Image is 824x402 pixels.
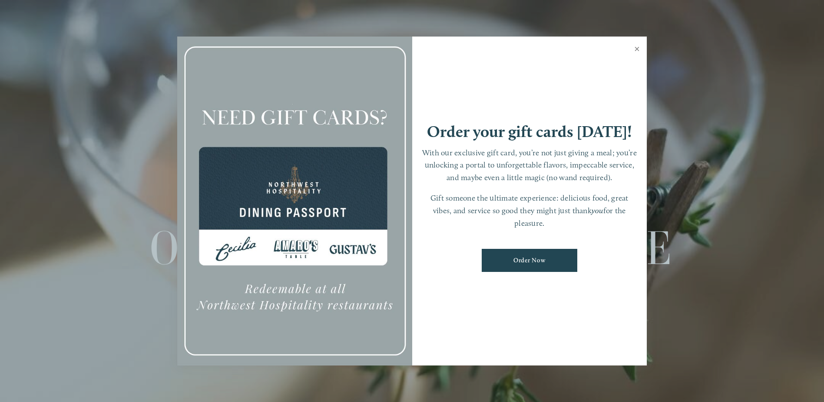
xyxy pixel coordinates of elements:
[421,147,639,184] p: With our exclusive gift card, you’re not just giving a meal; you’re unlocking a portal to unforge...
[482,249,577,272] a: Order Now
[427,124,632,140] h1: Order your gift cards [DATE]!
[592,206,603,215] em: you
[629,38,645,62] a: Close
[421,192,639,229] p: Gift someone the ultimate experience: delicious food, great vibes, and service so good they might...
